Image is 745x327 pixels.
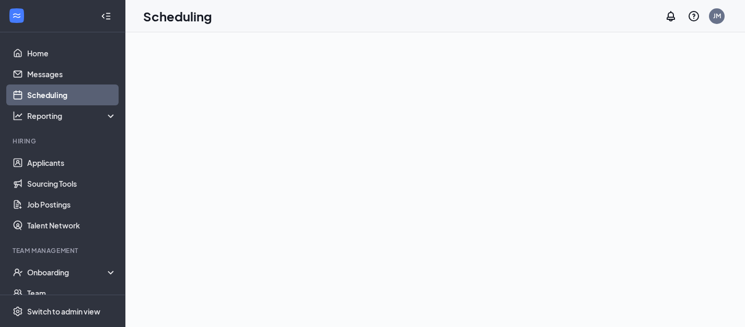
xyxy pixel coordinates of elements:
[27,43,117,64] a: Home
[27,215,117,236] a: Talent Network
[27,152,117,173] a: Applicants
[13,306,23,317] svg: Settings
[101,11,111,21] svg: Collapse
[13,137,114,146] div: Hiring
[13,267,23,277] svg: UserCheck
[27,64,117,84] a: Messages
[27,283,117,304] a: Team
[27,84,117,105] a: Scheduling
[27,111,117,121] div: Reporting
[27,267,108,277] div: Onboarding
[665,10,677,22] svg: Notifications
[713,11,721,20] div: JM
[143,7,212,25] h1: Scheduling
[11,10,22,21] svg: WorkstreamLogo
[27,306,100,317] div: Switch to admin view
[27,194,117,215] a: Job Postings
[27,173,117,194] a: Sourcing Tools
[13,246,114,255] div: Team Management
[13,111,23,121] svg: Analysis
[688,10,700,22] svg: QuestionInfo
